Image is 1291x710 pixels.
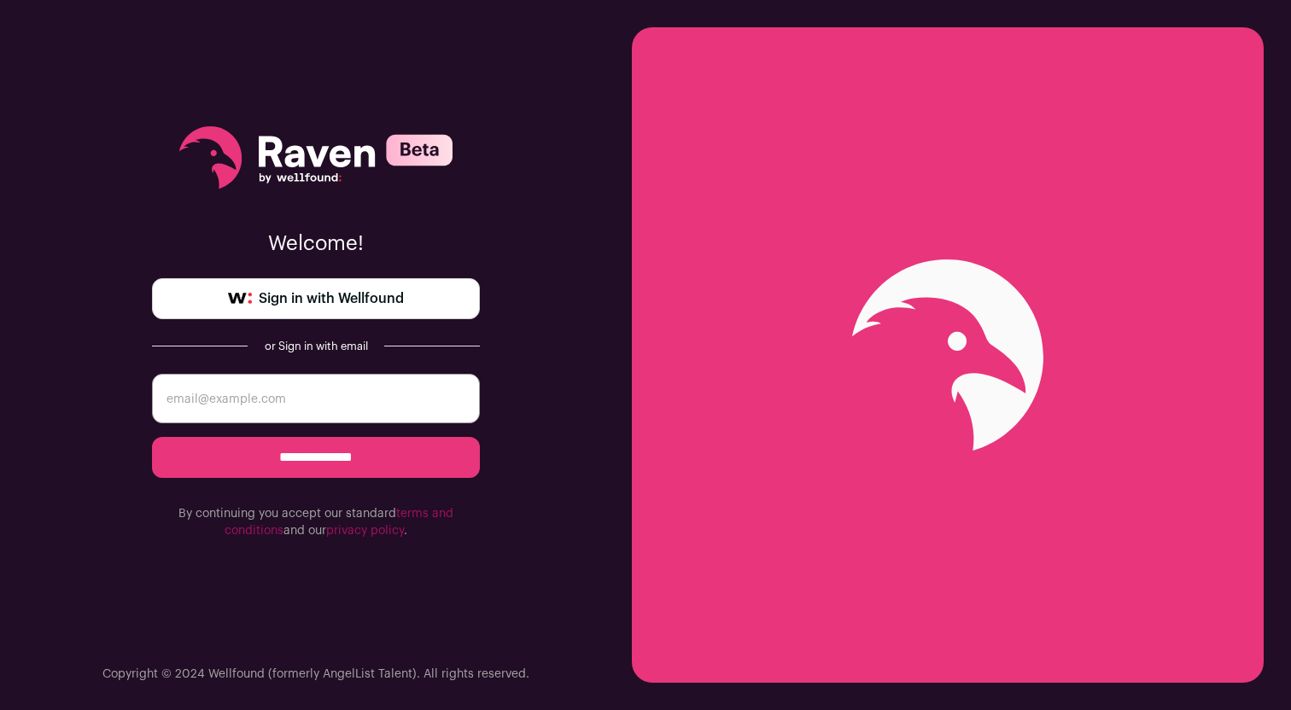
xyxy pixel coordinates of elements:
p: Copyright © 2024 Wellfound (formerly AngelList Talent). All rights reserved. [102,666,529,683]
span: Sign in with Wellfound [259,288,404,309]
a: Sign in with Wellfound [152,278,480,319]
div: or Sign in with email [261,340,371,353]
img: wellfound-symbol-flush-black-fb3c872781a75f747ccb3a119075da62bfe97bd399995f84a933054e44a575c4.png [228,293,252,305]
input: email@example.com [152,374,480,423]
a: privacy policy [326,525,404,537]
p: Welcome! [152,230,480,258]
p: By continuing you accept our standard and our . [152,505,480,539]
a: terms and conditions [225,508,453,537]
